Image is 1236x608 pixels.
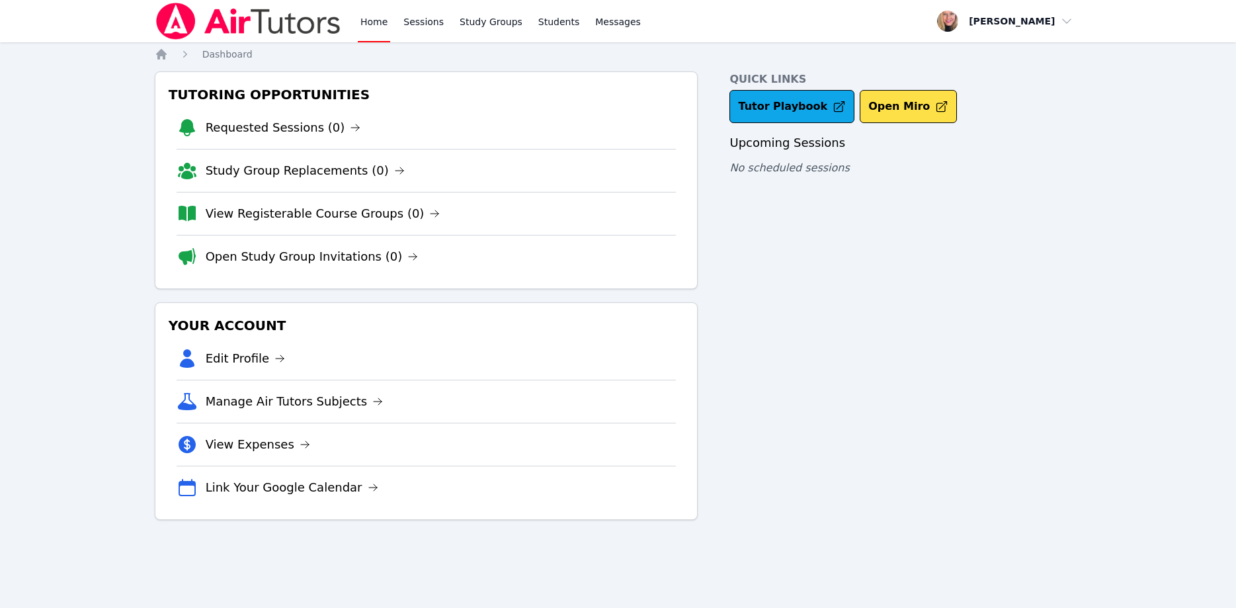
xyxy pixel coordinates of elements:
[206,118,361,137] a: Requested Sessions (0)
[206,204,440,223] a: View Registerable Course Groups (0)
[206,247,419,266] a: Open Study Group Invitations (0)
[729,134,1081,152] h3: Upcoming Sessions
[860,90,957,123] button: Open Miro
[206,435,310,454] a: View Expenses
[206,478,378,497] a: Link Your Google Calendar
[166,314,687,337] h3: Your Account
[155,3,342,40] img: Air Tutors
[729,71,1081,87] h4: Quick Links
[202,49,253,60] span: Dashboard
[206,349,286,368] a: Edit Profile
[202,48,253,61] a: Dashboard
[155,48,1082,61] nav: Breadcrumb
[729,90,854,123] a: Tutor Playbook
[206,161,405,180] a: Study Group Replacements (0)
[166,83,687,107] h3: Tutoring Opportunities
[206,392,384,411] a: Manage Air Tutors Subjects
[595,15,641,28] span: Messages
[729,161,849,174] span: No scheduled sessions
